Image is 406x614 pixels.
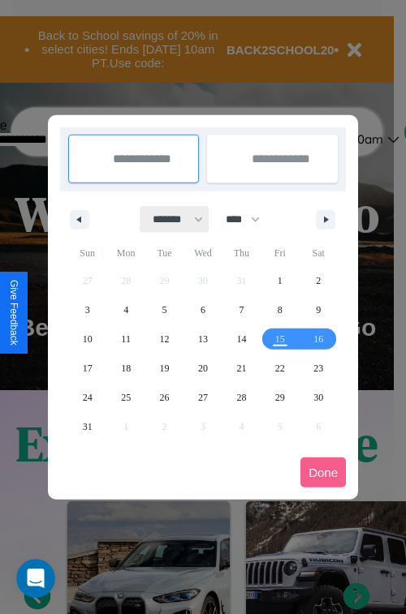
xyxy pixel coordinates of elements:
[300,383,338,412] button: 30
[83,412,93,441] span: 31
[222,324,261,354] button: 14
[236,324,246,354] span: 14
[275,383,285,412] span: 29
[313,383,323,412] span: 30
[68,354,106,383] button: 17
[236,383,246,412] span: 28
[145,295,184,324] button: 5
[145,324,184,354] button: 12
[85,295,90,324] span: 3
[300,324,338,354] button: 16
[222,354,261,383] button: 21
[8,280,19,346] div: Give Feedback
[261,266,299,295] button: 1
[106,383,145,412] button: 25
[16,559,55,598] iframe: Intercom live chat
[83,383,93,412] span: 24
[106,324,145,354] button: 11
[316,295,321,324] span: 9
[261,240,299,266] span: Fri
[145,240,184,266] span: Tue
[184,324,222,354] button: 13
[261,354,299,383] button: 22
[121,383,131,412] span: 25
[106,240,145,266] span: Mon
[300,295,338,324] button: 9
[300,240,338,266] span: Sat
[239,295,244,324] span: 7
[68,295,106,324] button: 3
[162,295,167,324] span: 5
[68,412,106,441] button: 31
[184,383,222,412] button: 27
[184,295,222,324] button: 6
[236,354,246,383] span: 21
[222,295,261,324] button: 7
[160,324,170,354] span: 12
[313,324,323,354] span: 16
[145,383,184,412] button: 26
[275,324,285,354] span: 15
[201,295,205,324] span: 6
[261,295,299,324] button: 8
[278,295,283,324] span: 8
[121,324,131,354] span: 11
[313,354,323,383] span: 23
[261,324,299,354] button: 15
[222,383,261,412] button: 28
[275,354,285,383] span: 22
[160,354,170,383] span: 19
[300,266,338,295] button: 2
[278,266,283,295] span: 1
[106,295,145,324] button: 4
[68,240,106,266] span: Sun
[106,354,145,383] button: 18
[68,383,106,412] button: 24
[68,324,106,354] button: 10
[184,240,222,266] span: Wed
[121,354,131,383] span: 18
[261,383,299,412] button: 29
[83,354,93,383] span: 17
[184,354,222,383] button: 20
[145,354,184,383] button: 19
[123,295,128,324] span: 4
[198,383,208,412] span: 27
[198,354,208,383] span: 20
[300,457,346,487] button: Done
[160,383,170,412] span: 26
[198,324,208,354] span: 13
[316,266,321,295] span: 2
[83,324,93,354] span: 10
[300,354,338,383] button: 23
[222,240,261,266] span: Thu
